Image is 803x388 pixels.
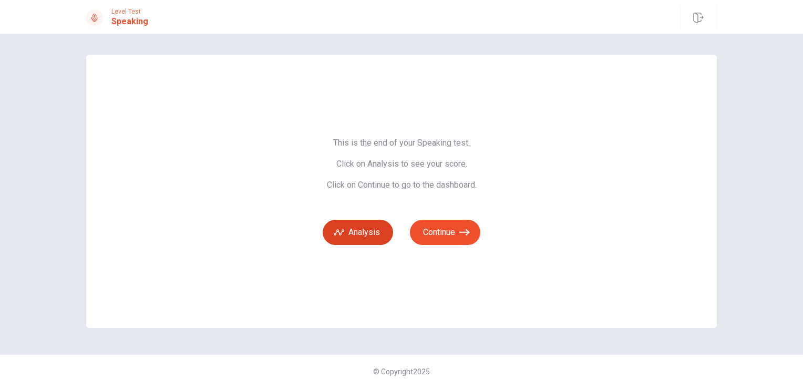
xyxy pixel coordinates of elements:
button: Continue [410,220,480,245]
button: Analysis [323,220,393,245]
span: © Copyright 2025 [373,367,430,376]
span: This is the end of your Speaking test. Click on Analysis to see your score. Click on Continue to ... [323,138,480,190]
h1: Speaking [111,15,148,28]
span: Level Test [111,8,148,15]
